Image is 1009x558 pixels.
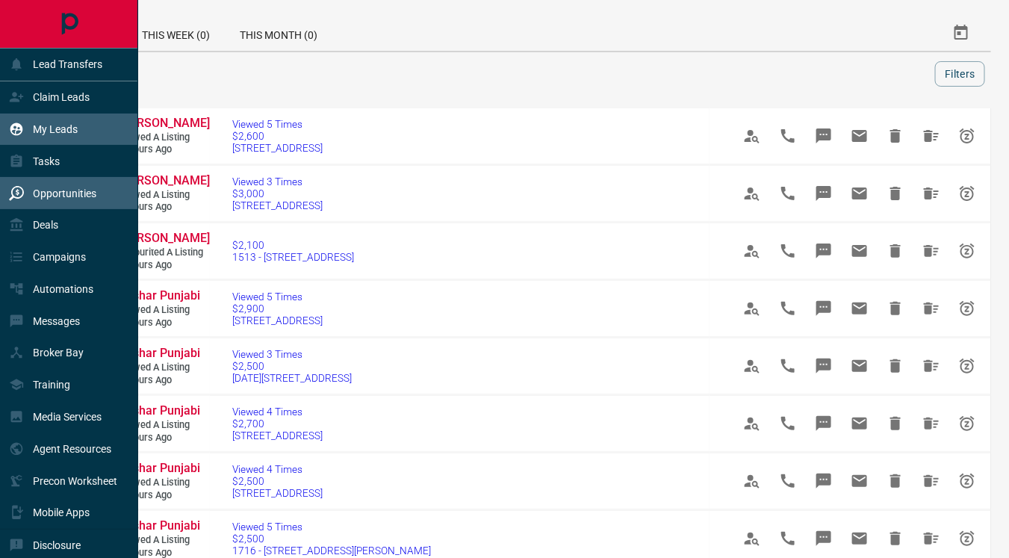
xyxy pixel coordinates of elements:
[935,61,985,87] button: Filters
[842,291,878,326] span: Email
[232,291,323,326] a: Viewed 5 Times$2,900[STREET_ADDRESS]
[913,406,949,441] span: Hide All from Tushar Punjabi
[119,189,209,202] span: Viewed a Listing
[806,118,842,154] span: Message
[119,317,209,329] span: 6 hours ago
[232,239,354,263] a: $2,1001513 - [STREET_ADDRESS]
[119,346,200,360] span: Tushar Punjabi
[232,130,323,142] span: $2,600
[949,406,985,441] span: Snooze
[119,362,209,374] span: Viewed a Listing
[770,348,806,384] span: Call
[878,176,913,211] span: Hide
[232,521,431,533] span: Viewed 5 Times
[734,118,770,154] span: View Profile
[232,463,323,475] span: Viewed 4 Times
[913,521,949,557] span: Hide All from Tushar Punjabi
[232,533,431,545] span: $2,500
[770,521,806,557] span: Call
[232,291,323,303] span: Viewed 5 Times
[878,118,913,154] span: Hide
[232,176,323,211] a: Viewed 3 Times$3,000[STREET_ADDRESS]
[949,118,985,154] span: Snooze
[770,291,806,326] span: Call
[119,288,209,304] a: Tushar Punjabi
[806,291,842,326] span: Message
[842,463,878,499] span: Email
[119,419,209,432] span: Viewed a Listing
[878,348,913,384] span: Hide
[806,233,842,269] span: Message
[232,406,323,441] a: Viewed 4 Times$2,700[STREET_ADDRESS]
[949,521,985,557] span: Snooze
[119,259,209,272] span: 5 hours ago
[119,432,209,444] span: 6 hours ago
[913,291,949,326] span: Hide All from Tushar Punjabi
[949,233,985,269] span: Snooze
[806,348,842,384] span: Message
[232,303,323,314] span: $2,900
[806,463,842,499] span: Message
[232,251,354,263] span: 1513 - [STREET_ADDRESS]
[842,348,878,384] span: Email
[119,518,209,534] a: Tushar Punjabi
[806,521,842,557] span: Message
[232,176,323,187] span: Viewed 3 Times
[913,463,949,499] span: Hide All from Tushar Punjabi
[734,521,770,557] span: View Profile
[232,348,352,360] span: Viewed 3 Times
[842,176,878,211] span: Email
[878,521,913,557] span: Hide
[119,173,210,187] span: [PERSON_NAME]
[119,143,209,156] span: 2 hours ago
[734,406,770,441] span: View Profile
[119,461,209,477] a: Tushar Punjabi
[119,116,210,130] span: [PERSON_NAME]
[232,430,323,441] span: [STREET_ADDRESS]
[878,406,913,441] span: Hide
[232,463,323,499] a: Viewed 4 Times$2,500[STREET_ADDRESS]
[119,403,209,419] a: Tushar Punjabi
[119,374,209,387] span: 6 hours ago
[232,406,323,418] span: Viewed 4 Times
[119,534,209,547] span: Viewed a Listing
[949,348,985,384] span: Snooze
[232,348,352,384] a: Viewed 3 Times$2,500[DATE][STREET_ADDRESS]
[770,406,806,441] span: Call
[119,518,200,533] span: Tushar Punjabi
[232,142,323,154] span: [STREET_ADDRESS]
[119,461,200,475] span: Tushar Punjabi
[734,463,770,499] span: View Profile
[232,418,323,430] span: $2,700
[734,291,770,326] span: View Profile
[943,15,979,51] button: Select Date Range
[232,199,323,211] span: [STREET_ADDRESS]
[913,233,949,269] span: Hide All from Valentyna Tkach
[913,176,949,211] span: Hide All from Jan G
[119,346,209,362] a: Tushar Punjabi
[770,233,806,269] span: Call
[842,406,878,441] span: Email
[232,314,323,326] span: [STREET_ADDRESS]
[232,360,352,372] span: $2,500
[119,477,209,489] span: Viewed a Listing
[842,118,878,154] span: Email
[119,304,209,317] span: Viewed a Listing
[232,239,354,251] span: $2,100
[232,118,323,154] a: Viewed 5 Times$2,600[STREET_ADDRESS]
[878,291,913,326] span: Hide
[119,131,209,144] span: Viewed a Listing
[119,489,209,502] span: 6 hours ago
[806,406,842,441] span: Message
[119,201,209,214] span: 3 hours ago
[232,187,323,199] span: $3,000
[119,403,200,418] span: Tushar Punjabi
[119,116,209,131] a: [PERSON_NAME]
[770,463,806,499] span: Call
[232,521,431,557] a: Viewed 5 Times$2,5001716 - [STREET_ADDRESS][PERSON_NAME]
[806,176,842,211] span: Message
[119,288,200,303] span: Tushar Punjabi
[119,173,209,189] a: [PERSON_NAME]
[878,463,913,499] span: Hide
[119,231,209,247] a: [PERSON_NAME]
